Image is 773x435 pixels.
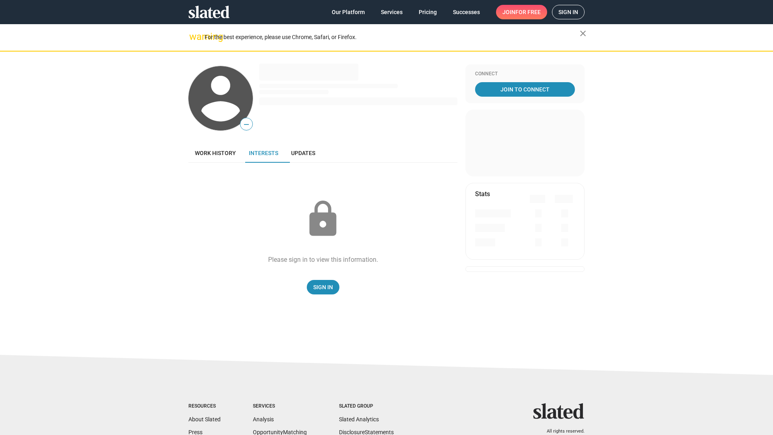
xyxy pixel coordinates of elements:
[291,150,315,156] span: Updates
[242,143,285,163] a: Interests
[188,416,221,423] a: About Slated
[446,5,486,19] a: Successes
[303,199,343,239] mat-icon: lock
[332,5,365,19] span: Our Platform
[552,5,585,19] a: Sign in
[578,29,588,38] mat-icon: close
[240,119,252,130] span: —
[374,5,409,19] a: Services
[475,82,575,97] a: Join To Connect
[412,5,443,19] a: Pricing
[195,150,236,156] span: Work history
[339,403,394,410] div: Slated Group
[477,82,573,97] span: Join To Connect
[307,280,339,294] a: Sign In
[189,32,199,41] mat-icon: warning
[475,71,575,77] div: Connect
[313,280,333,294] span: Sign In
[205,32,580,43] div: For the best experience, please use Chrome, Safari, or Firefox.
[253,403,307,410] div: Services
[453,5,480,19] span: Successes
[253,416,274,423] a: Analysis
[496,5,547,19] a: Joinfor free
[268,255,378,264] div: Please sign in to view this information.
[475,190,490,198] mat-card-title: Stats
[558,5,578,19] span: Sign in
[381,5,403,19] span: Services
[249,150,278,156] span: Interests
[188,403,221,410] div: Resources
[188,143,242,163] a: Work history
[325,5,371,19] a: Our Platform
[419,5,437,19] span: Pricing
[339,416,379,423] a: Slated Analytics
[502,5,541,19] span: Join
[515,5,541,19] span: for free
[285,143,322,163] a: Updates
